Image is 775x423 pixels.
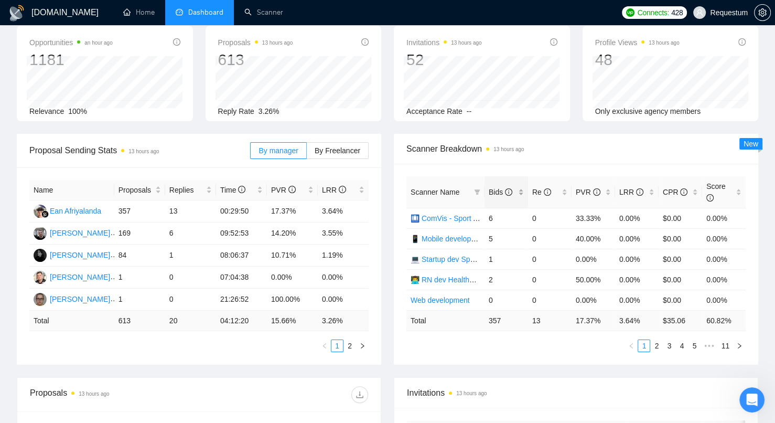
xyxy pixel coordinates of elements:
a: IK[PERSON_NAME] [34,294,110,303]
td: 6 [485,208,528,228]
a: 5 [688,340,700,352]
span: info-circle [505,188,512,196]
li: 2 [650,340,663,352]
button: download [351,386,368,403]
time: 13 hours ago [128,149,159,154]
span: New [744,140,758,148]
span: left [321,343,328,349]
td: 0 [528,249,572,269]
td: 0 [165,289,216,311]
td: 0 [528,228,572,249]
img: logo [8,5,25,22]
td: 100.00% [267,289,318,311]
td: 21:26:52 [216,289,267,311]
a: 11 [718,340,733,352]
span: left [628,343,634,349]
th: Proposals [114,180,165,200]
a: 4 [676,340,687,352]
span: PVR [576,188,600,196]
td: 0.00% [702,269,746,290]
span: Proposals [218,36,293,49]
a: VL[PERSON_NAME] [34,228,110,237]
div: 1181 [29,50,113,70]
span: CPR [663,188,687,196]
a: searchScanner [244,8,283,17]
button: left [318,340,331,352]
td: 04:12:20 [216,311,267,331]
td: 09:52:53 [216,223,267,245]
span: By Freelancer [315,146,360,155]
span: info-circle [173,38,180,46]
time: 13 hours ago [262,40,293,46]
td: 0.00% [702,228,746,249]
td: 0.00% [572,249,615,269]
th: Replies [165,180,216,200]
span: info-circle [593,188,600,196]
td: 0.00% [615,269,659,290]
a: 📱 Mobile development [411,235,487,243]
li: 2 [343,340,356,352]
span: info-circle [550,38,557,46]
span: info-circle [706,194,714,202]
span: info-circle [738,38,746,46]
a: EAEan Afriyalanda [34,206,101,215]
td: 1 [114,267,165,289]
span: dashboard [176,8,183,16]
a: 👨‍💻 RN dev HealthTech [411,276,485,284]
td: 169 [114,223,165,245]
span: right [359,343,365,349]
td: 1 [485,249,528,269]
td: 40.00% [572,228,615,249]
span: Replies [169,184,204,196]
a: Web development [411,296,470,304]
a: 💻 Startup dev SportsTech [411,255,498,263]
td: 6 [165,223,216,245]
td: $ 35.06 [659,310,702,331]
img: EA [34,205,47,218]
td: 33.33% [572,208,615,228]
td: 0.00% [615,208,659,228]
div: Proposals [30,386,199,403]
span: LRR [619,188,643,196]
div: Ean Afriyalanda [50,205,101,217]
li: Next Page [733,340,746,352]
span: -- [467,107,471,115]
a: AK[PERSON_NAME] [34,250,110,259]
li: 3 [663,340,675,352]
iframe: Intercom live chat [739,387,765,413]
div: [PERSON_NAME] [50,271,110,283]
li: Next 5 Pages [701,340,717,352]
span: Opportunities [29,36,113,49]
button: right [733,340,746,352]
li: Next Page [356,340,369,352]
span: Proposal Sending Stats [29,144,250,157]
span: download [352,390,368,399]
li: Previous Page [318,340,331,352]
div: 52 [406,50,481,70]
img: AK [34,249,47,262]
span: Relevance [29,107,64,115]
td: 357 [114,200,165,223]
td: Total [29,311,114,331]
span: Invitations [406,36,481,49]
span: right [736,343,742,349]
a: setting [754,8,771,17]
span: Scanner Name [411,188,459,196]
span: user [696,9,703,16]
td: 3.64 % [615,310,659,331]
td: 13 [165,200,216,223]
td: 17.37% [267,200,318,223]
button: setting [754,4,771,21]
a: homeHome [123,8,155,17]
span: setting [755,8,770,17]
td: $0.00 [659,269,702,290]
span: info-circle [636,188,643,196]
button: right [356,340,369,352]
td: 1 [165,245,216,267]
img: IK [34,293,47,306]
td: 0 [528,208,572,228]
span: Re [532,188,551,196]
img: VL [34,227,47,240]
li: 1 [638,340,650,352]
button: left [625,340,638,352]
